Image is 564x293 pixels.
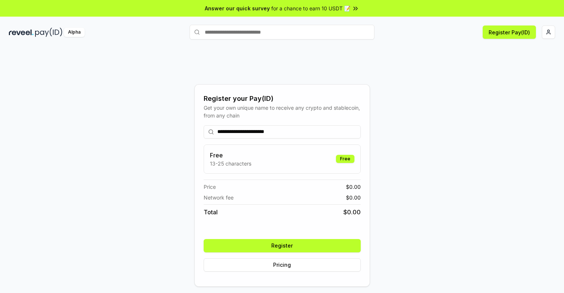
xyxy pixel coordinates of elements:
[204,183,216,191] span: Price
[271,4,350,12] span: for a chance to earn 10 USDT 📝
[343,208,361,217] span: $ 0.00
[204,104,361,119] div: Get your own unique name to receive any crypto and stablecoin, from any chain
[210,151,251,160] h3: Free
[204,239,361,252] button: Register
[336,155,354,163] div: Free
[346,183,361,191] span: $ 0.00
[346,194,361,201] span: $ 0.00
[204,208,218,217] span: Total
[204,93,361,104] div: Register your Pay(ID)
[483,25,536,39] button: Register Pay(ID)
[210,160,251,167] p: 13-25 characters
[64,28,85,37] div: Alpha
[9,28,34,37] img: reveel_dark
[204,194,234,201] span: Network fee
[205,4,270,12] span: Answer our quick survey
[204,258,361,272] button: Pricing
[35,28,62,37] img: pay_id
